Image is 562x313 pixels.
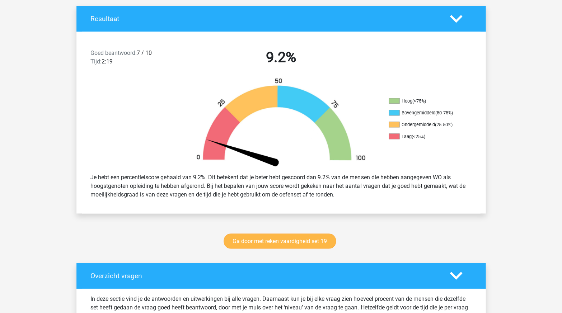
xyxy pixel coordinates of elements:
a: Ga door met reken vaardigheid set 19 [224,233,336,248]
h4: Overzicht vragen [90,271,439,280]
h2: 9.2% [188,49,374,66]
img: 9.368dbdf3dc12.png [184,77,378,167]
li: Hoog [389,98,460,104]
div: (50-75%) [435,110,453,115]
li: Ondergemiddeld [389,122,460,128]
li: Laag [389,133,460,140]
div: (<25%) [411,134,425,139]
h4: Resultaat [90,15,439,23]
div: (25-50%) [435,122,452,127]
div: 7 / 10 2:19 [85,49,183,69]
div: (>75%) [412,98,426,104]
span: Tijd: [90,58,102,65]
div: Je hebt een percentielscore gehaald van 9.2%. Dit betekent dat je beter hebt gescoord dan 9.2% va... [85,170,477,202]
span: Goed beantwoord: [90,49,137,56]
li: Bovengemiddeld [389,110,460,116]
